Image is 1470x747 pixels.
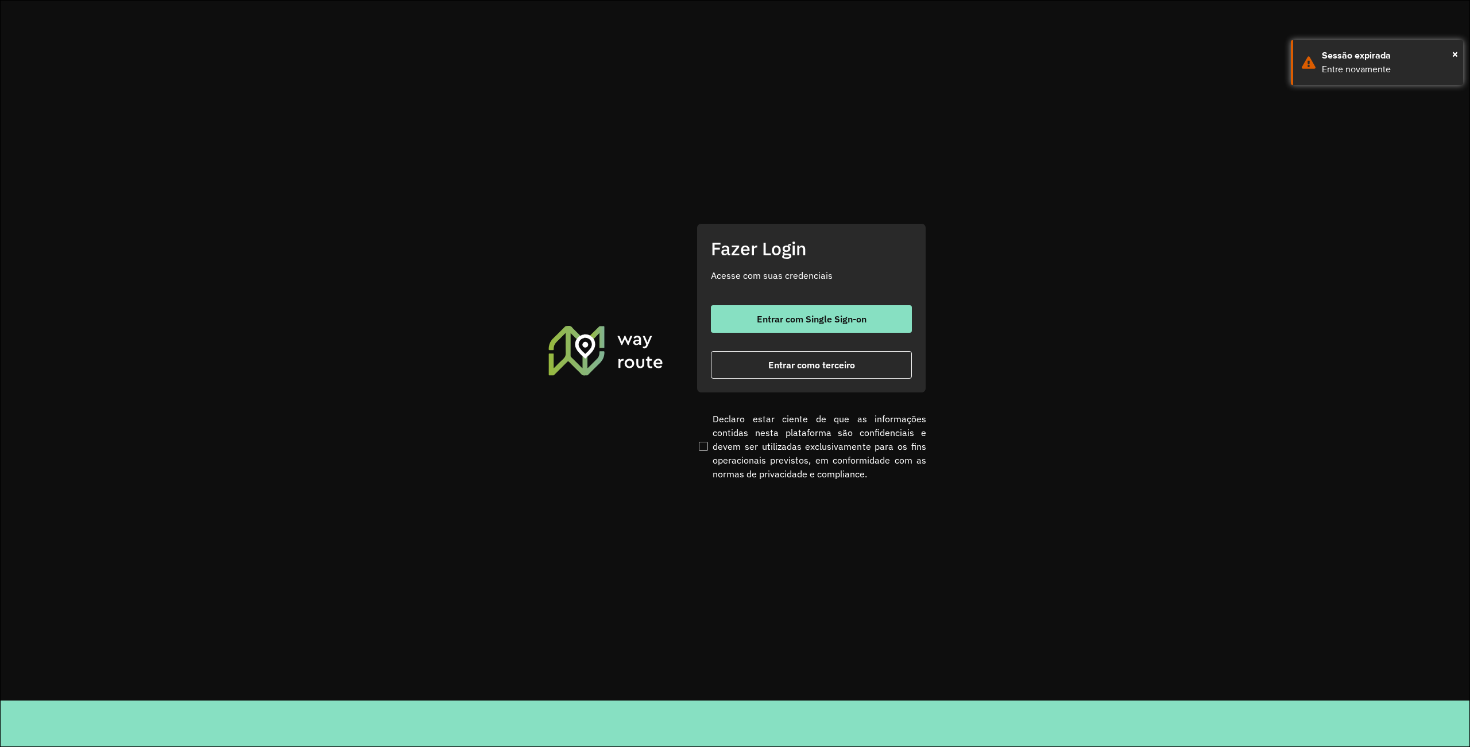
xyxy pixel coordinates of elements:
label: Declaro estar ciente de que as informações contidas nesta plataforma são confidenciais e devem se... [697,412,926,481]
div: Sessão expirada [1322,49,1454,63]
span: × [1452,45,1458,63]
span: Entrar com Single Sign-on [757,314,866,324]
button: button [711,305,912,333]
button: Close [1452,45,1458,63]
button: button [711,351,912,379]
img: Roteirizador AmbevTech [547,324,665,377]
div: Entre novamente [1322,63,1454,76]
span: Entrar como terceiro [768,360,855,369]
p: Acesse com suas credenciais [711,269,912,282]
h2: Fazer Login [711,238,912,259]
